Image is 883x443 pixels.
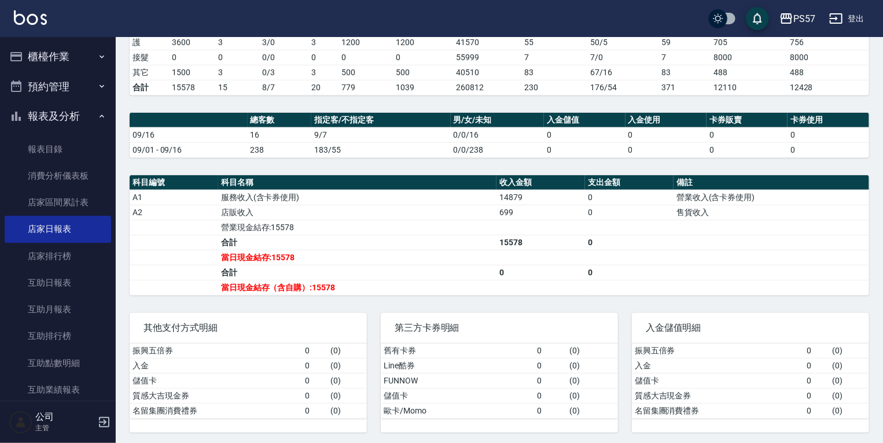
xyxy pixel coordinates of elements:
[144,322,353,334] span: 其他支付方式明細
[215,80,259,95] td: 15
[585,175,674,190] th: 支出金額
[567,388,618,403] td: ( 0 )
[534,388,567,403] td: 0
[130,65,169,80] td: 其它
[453,80,521,95] td: 260812
[5,270,111,296] a: 互助日報表
[711,35,787,50] td: 705
[521,50,587,65] td: 7
[632,388,804,403] td: 質感大吉現金券
[5,323,111,349] a: 互助排行榜
[35,411,94,423] h5: 公司
[381,344,618,419] table: a dense table
[381,358,534,373] td: Line酷券
[804,358,830,373] td: 0
[218,265,496,280] td: 合計
[787,65,869,80] td: 488
[626,142,707,157] td: 0
[707,142,788,157] td: 0
[393,80,453,95] td: 1039
[218,220,496,235] td: 營業現金結存:15578
[830,358,869,373] td: ( 0 )
[658,35,711,50] td: 59
[381,388,534,403] td: 儲值卡
[544,142,625,157] td: 0
[215,35,259,50] td: 3
[130,344,367,419] table: a dense table
[632,373,804,388] td: 儲值卡
[787,35,869,50] td: 756
[130,373,302,388] td: 儲值卡
[308,65,339,80] td: 3
[804,373,830,388] td: 0
[259,80,308,95] td: 8/7
[130,190,218,205] td: A1
[830,388,869,403] td: ( 0 )
[311,142,450,157] td: 183/55
[534,358,567,373] td: 0
[381,344,534,359] td: 舊有卡券
[804,403,830,418] td: 0
[248,142,312,157] td: 238
[787,50,869,65] td: 8000
[339,80,393,95] td: 779
[328,403,367,418] td: ( 0 )
[707,127,788,142] td: 0
[169,50,215,65] td: 0
[775,7,820,31] button: PS57
[393,35,453,50] td: 1200
[711,50,787,65] td: 8000
[658,50,711,65] td: 7
[328,358,367,373] td: ( 0 )
[674,175,869,190] th: 備註
[130,142,248,157] td: 09/01 - 09/16
[585,190,674,205] td: 0
[130,388,302,403] td: 質感大吉現金券
[5,296,111,323] a: 互助月報表
[169,80,215,95] td: 15578
[632,344,804,359] td: 振興五倍券
[674,190,869,205] td: 營業收入(含卡券使用)
[453,50,521,65] td: 55999
[311,127,450,142] td: 9/7
[646,322,855,334] span: 入金儲值明細
[328,373,367,388] td: ( 0 )
[169,65,215,80] td: 1500
[534,344,567,359] td: 0
[585,265,674,280] td: 0
[248,127,312,142] td: 16
[308,35,339,50] td: 3
[587,50,658,65] td: 7 / 0
[585,205,674,220] td: 0
[130,80,169,95] td: 合計
[567,373,618,388] td: ( 0 )
[788,127,869,142] td: 0
[215,50,259,65] td: 0
[302,388,328,403] td: 0
[534,373,567,388] td: 0
[658,65,711,80] td: 83
[804,388,830,403] td: 0
[788,113,869,128] th: 卡券使用
[5,376,111,403] a: 互助業績報表
[567,403,618,418] td: ( 0 )
[632,358,804,373] td: 入金
[248,113,312,128] th: 總客數
[5,350,111,376] a: 互助點數明細
[302,373,328,388] td: 0
[302,358,328,373] td: 0
[632,344,869,419] table: a dense table
[451,127,544,142] td: 0/0/16
[328,344,367,359] td: ( 0 )
[395,322,604,334] span: 第三方卡券明細
[521,35,587,50] td: 55
[521,65,587,80] td: 83
[5,72,111,102] button: 預約管理
[451,113,544,128] th: 男/女/未知
[393,65,453,80] td: 500
[787,80,869,95] td: 12428
[218,250,496,265] td: 當日現金結存:15578
[711,80,787,95] td: 12110
[5,42,111,72] button: 櫃檯作業
[130,127,248,142] td: 09/16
